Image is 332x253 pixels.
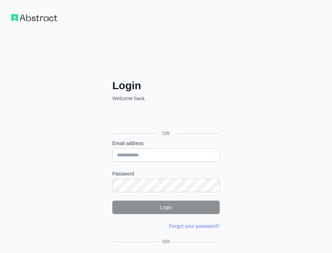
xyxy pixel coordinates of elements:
[11,14,57,21] img: Workflow
[160,238,173,245] span: OR
[112,95,220,102] p: Welcome back
[112,79,220,92] h2: Login
[157,130,176,137] span: OR
[112,170,220,177] label: Password
[109,110,222,125] iframe: Przycisk Zaloguj się przez Google
[112,140,220,147] label: Email address
[112,201,220,214] button: Login
[169,223,220,229] a: Forgot your password?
